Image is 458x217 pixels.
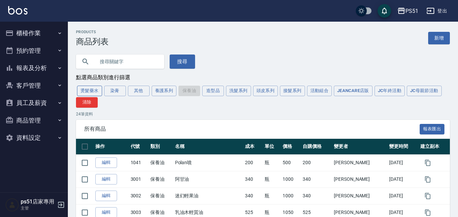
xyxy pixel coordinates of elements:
[3,24,65,42] button: 櫃檯作業
[3,129,65,147] button: 資料設定
[76,37,109,46] h3: 商品列表
[332,188,387,204] td: [PERSON_NAME]
[95,157,117,168] a: 編輯
[149,171,173,188] td: 保養油
[3,94,65,112] button: 員工及薪資
[253,86,278,96] button: 頭皮系列
[152,86,177,96] button: 養護系列
[8,6,27,15] img: Logo
[129,139,149,155] th: 代號
[428,32,450,44] a: 新增
[3,42,65,60] button: 預約管理
[375,86,405,96] button: JC年終活動
[95,52,159,71] input: 搜尋關鍵字
[281,171,301,188] td: 1000
[173,171,243,188] td: 阿甘油
[77,86,102,96] button: 燙髮藥水
[263,171,281,188] td: 瓶
[281,154,301,171] td: 500
[129,154,149,171] td: 1041
[243,188,263,204] td: 340
[395,4,421,18] button: PS51
[5,198,19,212] img: Person
[307,86,332,96] button: 活動組合
[173,188,243,204] td: 迷幻輕果油
[301,154,332,171] td: 200
[334,86,373,96] button: JeanCare店販
[21,198,55,205] h5: ps51店家專用
[21,205,55,211] p: 主管
[3,112,65,129] button: 商品管理
[3,77,65,94] button: 客戶管理
[76,74,450,81] div: 點選商品類別進行篩選
[280,86,305,96] button: 接髮系列
[129,171,149,188] td: 3001
[332,171,387,188] td: [PERSON_NAME]
[76,30,109,34] h2: Products
[128,86,150,96] button: 其他
[387,139,419,155] th: 變更時間
[173,154,243,171] td: Polan噴
[332,154,387,171] td: [PERSON_NAME]
[405,7,418,15] div: PS51
[301,171,332,188] td: 340
[378,4,391,18] button: save
[104,86,126,96] button: 染膏
[387,154,419,171] td: [DATE]
[243,139,263,155] th: 成本
[281,139,301,155] th: 價格
[263,139,281,155] th: 單位
[263,154,281,171] td: 瓶
[129,188,149,204] td: 3002
[95,174,117,185] a: 編輯
[424,5,450,17] button: 登出
[420,124,445,134] button: 報表匯出
[76,97,98,108] button: 清除
[332,139,387,155] th: 變更者
[387,171,419,188] td: [DATE]
[407,86,442,96] button: JC母親節活動
[149,139,173,155] th: 類別
[419,139,450,155] th: 建立副本
[202,86,224,96] button: 造型品
[263,188,281,204] td: 瓶
[226,86,251,96] button: 洗髮系列
[149,154,173,171] td: 保養油
[94,139,129,155] th: 操作
[170,55,195,69] button: 搜尋
[420,125,445,132] a: 報表匯出
[281,188,301,204] td: 1000
[95,191,117,201] a: 編輯
[84,126,420,132] span: 所有商品
[387,188,419,204] td: [DATE]
[76,111,450,117] p: 24 筆資料
[3,59,65,77] button: 報表及分析
[301,188,332,204] td: 340
[243,154,263,171] td: 200
[149,188,173,204] td: 保養油
[173,139,243,155] th: 名稱
[243,171,263,188] td: 340
[301,139,332,155] th: 自購價格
